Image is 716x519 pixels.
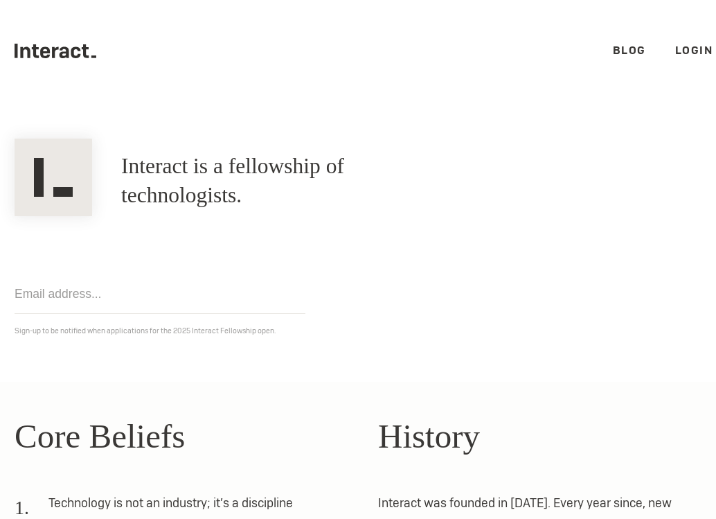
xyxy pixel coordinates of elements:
[15,139,92,216] img: Interact Logo
[15,411,349,462] h2: Core Beliefs
[121,152,449,210] h1: Interact is a fellowship of technologists.
[15,324,713,338] p: Sign-up to be notified when applications for the 2025 Interact Fellowship open.
[378,411,713,462] h2: History
[613,43,646,58] a: Blog
[15,274,305,314] input: Email address...
[675,43,713,58] a: Login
